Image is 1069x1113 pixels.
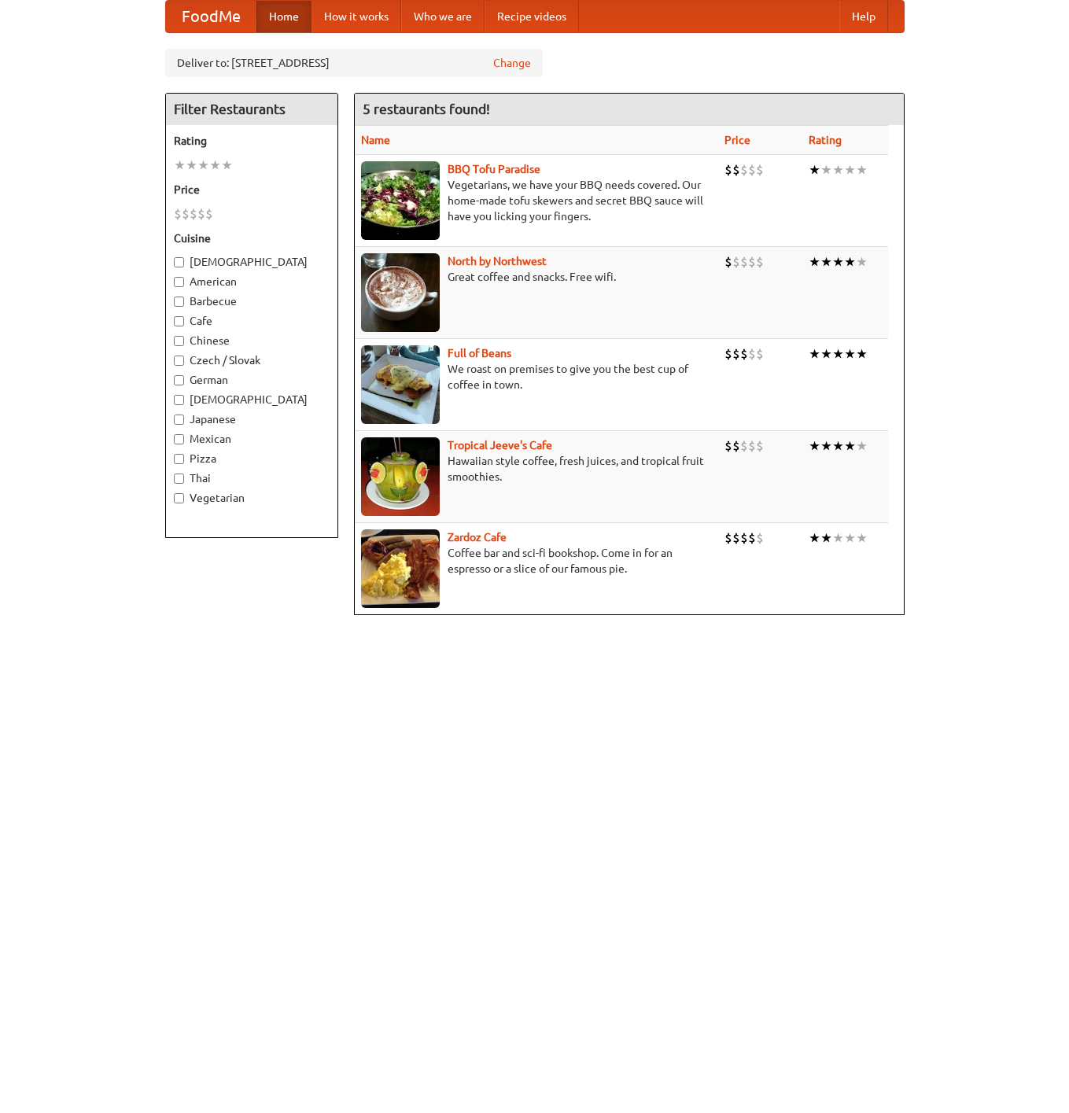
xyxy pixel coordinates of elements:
li: $ [740,437,748,455]
li: $ [748,253,756,271]
label: Mexican [174,431,330,447]
li: $ [724,437,732,455]
li: $ [724,253,732,271]
li: $ [732,529,740,547]
h4: Filter Restaurants [166,94,337,125]
li: ★ [832,529,844,547]
li: ★ [844,345,856,363]
a: Recipe videos [485,1,579,32]
li: $ [756,437,764,455]
li: $ [748,161,756,179]
li: ★ [809,161,820,179]
li: $ [748,529,756,547]
input: Thai [174,474,184,484]
img: north.jpg [361,253,440,332]
li: $ [724,161,732,179]
a: Who we are [401,1,485,32]
li: $ [732,437,740,455]
input: Mexican [174,434,184,444]
li: ★ [197,157,209,174]
li: ★ [809,529,820,547]
li: ★ [209,157,221,174]
a: North by Northwest [448,255,547,267]
img: jeeves.jpg [361,437,440,516]
li: $ [182,205,190,223]
input: Czech / Slovak [174,356,184,366]
div: Deliver to: [STREET_ADDRESS] [165,49,543,77]
li: ★ [820,529,832,547]
li: ★ [856,437,868,455]
label: Japanese [174,411,330,427]
li: $ [732,345,740,363]
li: ★ [174,157,186,174]
li: ★ [820,253,832,271]
li: ★ [832,253,844,271]
label: Vegetarian [174,490,330,506]
label: Cafe [174,313,330,329]
a: Tropical Jeeve's Cafe [448,439,552,451]
li: $ [756,529,764,547]
li: $ [740,345,748,363]
li: ★ [844,253,856,271]
li: $ [756,345,764,363]
input: [DEMOGRAPHIC_DATA] [174,395,184,405]
img: tofuparadise.jpg [361,161,440,240]
li: ★ [832,345,844,363]
li: $ [748,345,756,363]
li: ★ [844,529,856,547]
input: American [174,277,184,287]
li: ★ [856,529,868,547]
li: ★ [844,437,856,455]
li: ★ [820,345,832,363]
input: Cafe [174,316,184,326]
h5: Price [174,182,330,197]
li: $ [197,205,205,223]
li: ★ [832,437,844,455]
input: German [174,375,184,385]
input: Japanese [174,415,184,425]
li: ★ [820,161,832,179]
a: How it works [311,1,401,32]
li: $ [740,253,748,271]
img: zardoz.jpg [361,529,440,608]
a: Name [361,134,390,146]
li: $ [724,345,732,363]
a: Help [839,1,888,32]
input: Barbecue [174,297,184,307]
li: $ [756,253,764,271]
li: ★ [809,437,820,455]
a: Price [724,134,750,146]
li: ★ [856,161,868,179]
li: $ [174,205,182,223]
li: ★ [221,157,233,174]
input: Pizza [174,454,184,464]
p: Great coffee and snacks. Free wifi. [361,269,712,285]
h5: Cuisine [174,230,330,246]
label: American [174,274,330,289]
a: Home [256,1,311,32]
li: $ [724,529,732,547]
a: BBQ Tofu Paradise [448,163,540,175]
a: Rating [809,134,842,146]
li: $ [732,161,740,179]
label: [DEMOGRAPHIC_DATA] [174,254,330,270]
img: beans.jpg [361,345,440,424]
li: ★ [809,253,820,271]
a: Zardoz Cafe [448,531,507,544]
li: $ [205,205,213,223]
p: Vegetarians, we have your BBQ needs covered. Our home-made tofu skewers and secret BBQ sauce will... [361,177,712,224]
li: ★ [832,161,844,179]
li: ★ [186,157,197,174]
li: ★ [809,345,820,363]
li: $ [740,161,748,179]
label: Barbecue [174,293,330,309]
li: $ [748,437,756,455]
li: ★ [820,437,832,455]
li: ★ [856,253,868,271]
a: Full of Beans [448,347,511,359]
